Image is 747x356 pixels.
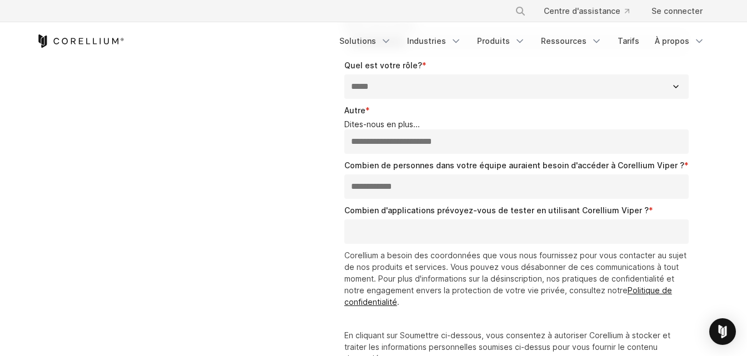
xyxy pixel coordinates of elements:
button: Recherche [510,1,530,21]
font: Tarifs [618,36,639,46]
font: À propos [655,36,689,46]
font: Produits [477,36,510,46]
font: Combien d'applications prévoyez-vous de tester en utilisant Corellium Viper ? [344,205,649,215]
font: Dites-nous en plus... [344,119,420,129]
div: Menu de navigation [502,1,711,21]
a: Politique de confidentialité [344,285,672,307]
font: Quel est votre rôle? [344,61,422,70]
font: Se connecter [651,6,703,16]
div: Menu de navigation [333,31,711,51]
div: Ouvrir Intercom Messenger [709,318,736,345]
font: . [397,297,399,307]
a: Corellium Accueil [36,34,124,48]
font: Ressources [541,36,586,46]
font: Autre [344,106,365,115]
font: Corellium a besoin des coordonnées que vous nous fournissez pour vous contacter au sujet de nos p... [344,250,686,295]
font: Centre d'assistance [544,6,620,16]
font: Solutions [339,36,376,46]
font: Industries [407,36,446,46]
font: Combien de personnes dans votre équipe auraient besoin d'accéder à Corellium Viper ? [344,161,684,170]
